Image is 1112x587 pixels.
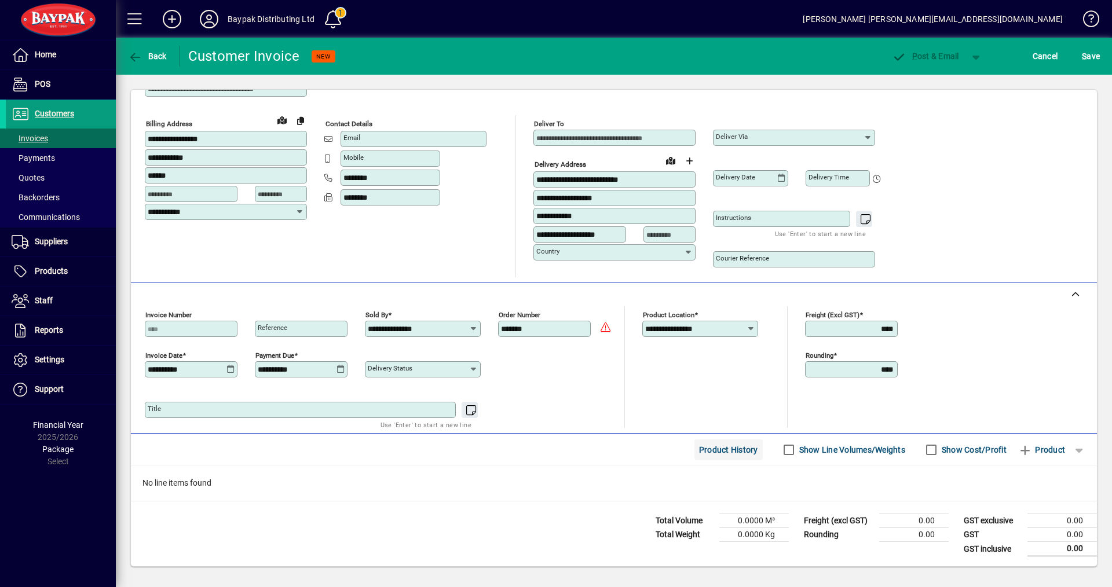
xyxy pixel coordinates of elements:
[381,418,471,431] mat-hint: Use 'Enter' to start a new line
[716,214,751,222] mat-label: Instructions
[912,52,917,61] span: P
[35,79,50,89] span: POS
[650,514,719,528] td: Total Volume
[809,173,849,181] mat-label: Delivery time
[879,528,949,542] td: 0.00
[291,111,310,130] button: Copy to Delivery address
[365,311,388,319] mat-label: Sold by
[35,355,64,364] span: Settings
[35,237,68,246] span: Suppliers
[35,296,53,305] span: Staff
[499,311,540,319] mat-label: Order number
[258,324,287,332] mat-label: Reference
[1027,514,1097,528] td: 0.00
[273,111,291,129] a: View on map
[879,514,949,528] td: 0.00
[316,53,331,60] span: NEW
[6,228,116,256] a: Suppliers
[42,445,74,454] span: Package
[534,120,564,128] mat-label: Deliver To
[128,52,167,61] span: Back
[125,46,170,67] button: Back
[716,133,748,141] mat-label: Deliver via
[6,207,116,227] a: Communications
[148,405,161,413] mat-label: Title
[6,375,116,404] a: Support
[806,351,833,359] mat-label: Rounding
[716,254,769,262] mat-label: Courier Reference
[35,266,68,276] span: Products
[6,168,116,188] a: Quotes
[1082,52,1087,61] span: S
[228,10,314,28] div: Baypak Distributing Ltd
[1027,542,1097,556] td: 0.00
[255,351,294,359] mat-label: Payment due
[1074,2,1098,40] a: Knowledge Base
[35,325,63,335] span: Reports
[188,47,300,65] div: Customer Invoice
[1012,439,1071,460] button: Product
[12,173,45,182] span: Quotes
[892,52,959,61] span: ost & Email
[12,212,80,222] span: Communications
[958,528,1027,542] td: GST
[719,514,789,528] td: 0.0000 M³
[343,153,364,162] mat-label: Mobile
[775,227,866,240] mat-hint: Use 'Enter' to start a new line
[536,247,559,255] mat-label: Country
[35,384,64,394] span: Support
[958,514,1027,528] td: GST exclusive
[12,134,48,143] span: Invoices
[1082,47,1100,65] span: ave
[12,153,55,163] span: Payments
[643,311,694,319] mat-label: Product location
[661,151,680,170] a: View on map
[6,346,116,375] a: Settings
[145,311,192,319] mat-label: Invoice number
[1030,46,1061,67] button: Cancel
[33,420,83,430] span: Financial Year
[35,109,74,118] span: Customers
[798,514,879,528] td: Freight (excl GST)
[1033,47,1058,65] span: Cancel
[6,188,116,207] a: Backorders
[699,441,758,459] span: Product History
[6,148,116,168] a: Payments
[12,193,60,202] span: Backorders
[958,542,1027,556] td: GST inclusive
[797,444,905,456] label: Show Line Volumes/Weights
[694,439,763,460] button: Product History
[680,152,698,170] button: Choose address
[719,528,789,542] td: 0.0000 Kg
[368,364,412,372] mat-label: Delivery status
[343,134,360,142] mat-label: Email
[650,528,719,542] td: Total Weight
[1027,528,1097,542] td: 0.00
[6,257,116,286] a: Products
[6,316,116,345] a: Reports
[806,311,859,319] mat-label: Freight (excl GST)
[116,46,180,67] app-page-header-button: Back
[1079,46,1103,67] button: Save
[145,351,182,359] mat-label: Invoice date
[803,10,1063,28] div: [PERSON_NAME] [PERSON_NAME][EMAIL_ADDRESS][DOMAIN_NAME]
[6,41,116,69] a: Home
[939,444,1007,456] label: Show Cost/Profit
[716,173,755,181] mat-label: Delivery date
[798,528,879,542] td: Rounding
[1018,441,1065,459] span: Product
[35,50,56,59] span: Home
[886,46,965,67] button: Post & Email
[6,129,116,148] a: Invoices
[153,9,191,30] button: Add
[191,9,228,30] button: Profile
[6,70,116,99] a: POS
[131,465,1097,501] div: No line items found
[6,287,116,315] a: Staff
